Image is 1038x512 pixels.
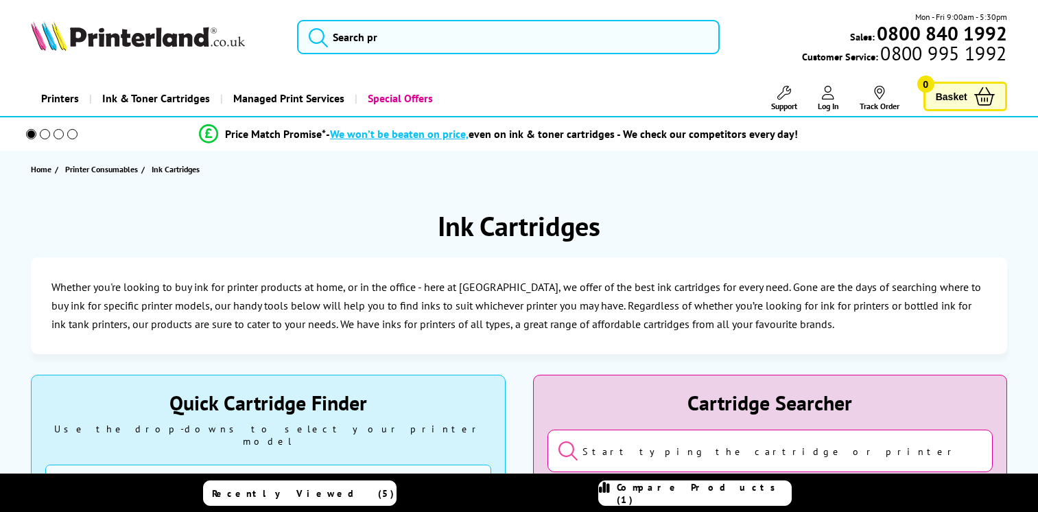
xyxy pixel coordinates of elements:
a: Compare Products (1) [598,480,792,506]
span: Recently Viewed (5) [212,487,394,500]
span: Customer Service: [802,47,1006,63]
div: - even on ink & toner cartridges - We check our competitors every day! [326,127,798,141]
p: Whether you're looking to buy ink for printer products at home, or in the office - here at [GEOGR... [51,278,986,334]
li: modal_Promise [7,122,990,146]
span: Mon - Fri 9:00am - 5:30pm [915,10,1007,23]
a: Special Offers [355,81,443,116]
a: Home [31,162,55,176]
span: We won’t be beaten on price, [330,127,469,141]
h1: Ink Cartridges [438,208,600,244]
span: Compare Products (1) [617,481,791,506]
a: Recently Viewed (5) [203,480,397,506]
span: Support [771,101,797,111]
span: 0800 995 1992 [878,47,1006,60]
span: Price Match Promise* [225,127,326,141]
span: Basket [936,87,967,106]
a: Support [771,86,797,111]
span: Printer Consumables [65,162,138,176]
input: Search pr [297,20,720,54]
span: Ink & Toner Cartridges [102,81,210,116]
a: Printerland Logo [31,21,280,54]
div: Use the drop-downs to select your printer model [45,423,491,447]
span: Ink Cartridges [152,164,200,174]
a: Printer Consumables [65,162,141,176]
div: Quick Cartridge Finder [45,389,491,416]
b: 0800 840 1992 [877,21,1007,46]
a: 0800 840 1992 [875,27,1007,40]
a: Log In [818,86,839,111]
span: 0 [917,75,934,93]
div: Cartridge Searcher [547,389,993,416]
span: Sales: [850,30,875,43]
a: Managed Print Services [220,81,355,116]
a: Ink & Toner Cartridges [89,81,220,116]
a: Track Order [860,86,899,111]
a: Printers [31,81,89,116]
a: Basket 0 [923,82,1007,111]
span: Log In [818,101,839,111]
img: Printerland Logo [31,21,245,51]
input: Start typing the cartridge or printer's name... [547,430,993,472]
